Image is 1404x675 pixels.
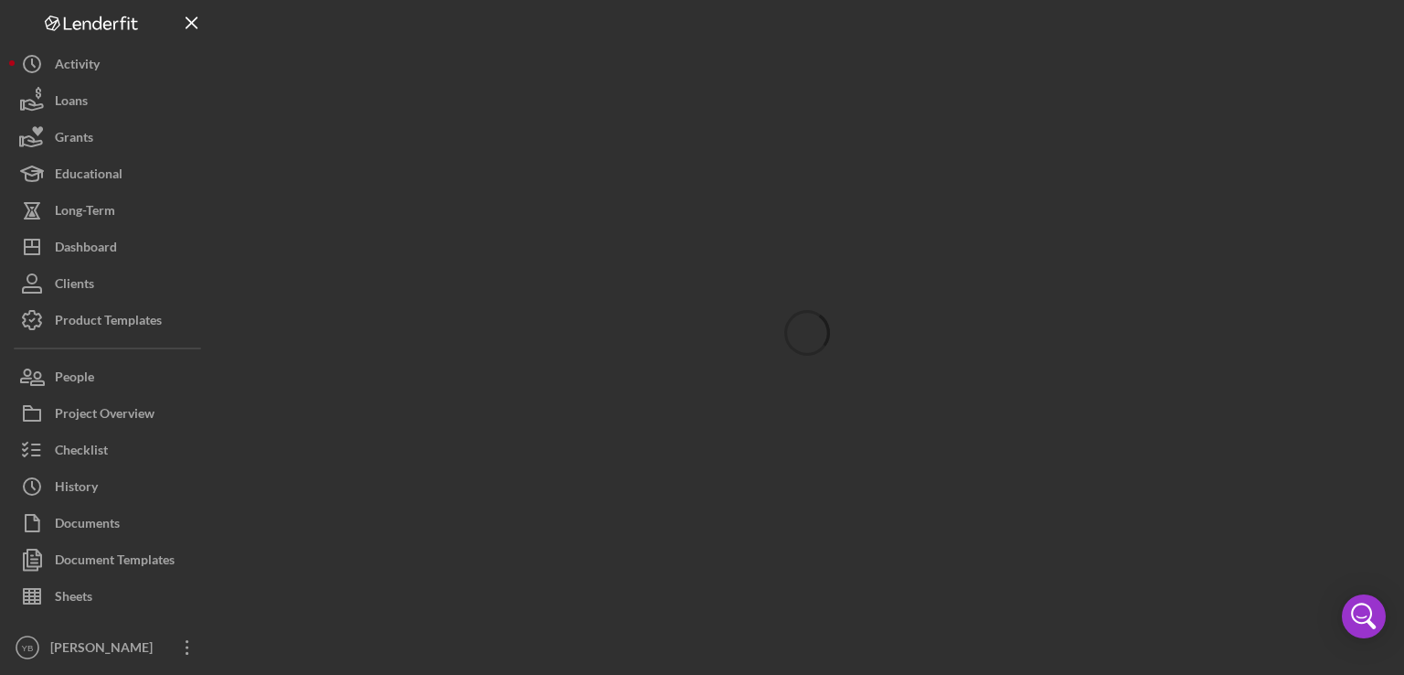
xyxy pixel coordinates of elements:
button: Educational [9,155,210,192]
div: Project Overview [55,395,154,436]
button: History [9,468,210,505]
button: Activity [9,46,210,82]
button: Project Overview [9,395,210,432]
div: Dashboard [55,229,117,270]
div: Product Templates [55,302,162,343]
button: Product Templates [9,302,210,338]
button: Dashboard [9,229,210,265]
div: Checklist [55,432,108,473]
text: YB [22,643,34,653]
button: Documents [9,505,210,541]
div: Loans [55,82,88,123]
button: People [9,359,210,395]
div: Document Templates [55,541,175,583]
button: Clients [9,265,210,302]
button: Grants [9,119,210,155]
button: Document Templates [9,541,210,578]
div: [PERSON_NAME] [46,629,165,670]
button: Long-Term [9,192,210,229]
button: Sheets [9,578,210,615]
div: Grants [55,119,93,160]
div: Open Intercom Messenger [1342,595,1386,638]
div: Documents [55,505,120,546]
div: Educational [55,155,122,197]
div: History [55,468,98,509]
div: Activity [55,46,100,87]
div: Sheets [55,578,92,619]
div: Long-Term [55,192,115,233]
button: YB[PERSON_NAME] [9,629,210,666]
button: Checklist [9,432,210,468]
div: Clients [55,265,94,306]
div: People [55,359,94,400]
button: Loans [9,82,210,119]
